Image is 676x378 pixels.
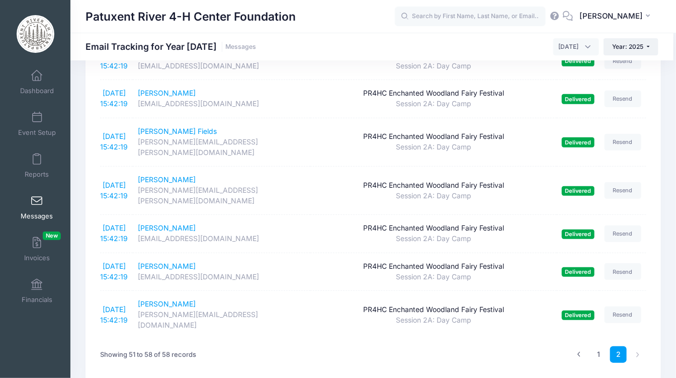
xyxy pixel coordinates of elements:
span: Reports [25,170,49,179]
a: [DATE] 15:42:19 [100,181,128,200]
span: Invoices [24,254,50,262]
div: Session 2A: Day Camp [315,99,552,109]
a: Resend [605,263,642,280]
a: Messages [225,43,256,51]
div: Session 2A: Day Camp [315,142,552,153]
span: [PERSON_NAME] [579,11,643,22]
a: Dashboard [13,64,61,100]
div: [PERSON_NAME][EMAIL_ADDRESS][PERSON_NAME][DOMAIN_NAME] [138,137,305,158]
div: Showing 51 to 58 of 58 records [100,343,196,366]
a: Messages [13,190,61,225]
div: PR4HC Enchanted Woodland Fairy Festival [315,261,552,272]
a: [DATE] 15:42:19 [100,262,128,281]
input: Search by First Name, Last Name, or Email... [395,7,546,27]
div: [PERSON_NAME][EMAIL_ADDRESS][DOMAIN_NAME] [138,310,305,331]
a: [PERSON_NAME] Fields[PERSON_NAME][EMAIL_ADDRESS][PERSON_NAME][DOMAIN_NAME] [138,126,305,158]
div: [EMAIL_ADDRESS][DOMAIN_NAME] [138,99,305,109]
span: Delivered [562,267,595,277]
h1: Patuxent River 4-H Center Foundation [86,5,296,28]
span: Delivered [562,311,595,320]
a: [PERSON_NAME][PERSON_NAME][EMAIL_ADDRESS][DOMAIN_NAME] [138,299,305,331]
span: Delivered [562,230,595,239]
div: PR4HC Enchanted Woodland Fairy Festival [315,131,552,142]
a: Resend [605,91,642,107]
div: [PERSON_NAME][EMAIL_ADDRESS][PERSON_NAME][DOMAIN_NAME] [138,185,305,206]
a: Reports [13,148,61,183]
div: PR4HC Enchanted Woodland Fairy Festival [315,88,552,99]
a: [PERSON_NAME][PERSON_NAME][EMAIL_ADDRESS][PERSON_NAME][DOMAIN_NAME] [138,175,305,206]
div: [PERSON_NAME] [138,261,305,272]
a: Resend [605,134,642,150]
div: PR4HC Enchanted Woodland Fairy Festival [315,223,552,234]
a: [DATE] 15:42:19 [100,305,128,324]
div: Session 2A: Day Camp [315,272,552,282]
span: Dashboard [20,87,54,95]
div: Session 2A: Day Camp [315,61,552,71]
span: New [43,232,61,240]
span: Messages [21,212,53,220]
a: [PERSON_NAME][EMAIL_ADDRESS][DOMAIN_NAME] [138,261,305,282]
div: [PERSON_NAME] [138,299,305,310]
div: [EMAIL_ADDRESS][DOMAIN_NAME] [138,61,305,71]
span: September 2025 [553,38,599,55]
a: 1 [590,346,607,363]
a: 2 [610,346,627,363]
a: [PERSON_NAME][EMAIL_ADDRESS][DOMAIN_NAME] [138,223,305,244]
a: [PERSON_NAME][EMAIL_ADDRESS][DOMAIN_NAME] [138,88,305,109]
div: PR4HC Enchanted Woodland Fairy Festival [315,305,552,315]
div: [PERSON_NAME] [138,88,305,99]
a: InvoicesNew [13,232,61,267]
a: [DATE] 15:42:19 [100,51,128,70]
div: Session 2A: Day Camp [315,315,552,326]
a: Resend [605,52,642,69]
span: Delivered [562,137,595,147]
div: Session 2A: Day Camp [315,234,552,244]
span: Year: 2025 [613,43,644,50]
div: [EMAIL_ADDRESS][DOMAIN_NAME] [138,272,305,282]
h1: Email Tracking for Year [DATE] [86,41,256,52]
a: [PERSON_NAME][EMAIL_ADDRESS][DOMAIN_NAME] [138,50,305,71]
span: Delivered [562,94,595,104]
span: Delivered [562,56,595,66]
a: [DATE] 15:42:19 [100,132,128,151]
span: September 2025 [559,42,579,51]
div: [PERSON_NAME] [138,175,305,185]
span: Financials [22,295,52,304]
a: [DATE] 15:42:19 [100,89,128,108]
a: Event Setup [13,106,61,141]
span: Delivered [562,186,595,196]
div: PR4HC Enchanted Woodland Fairy Festival [315,180,552,191]
button: [PERSON_NAME] [573,5,661,28]
div: [EMAIL_ADDRESS][DOMAIN_NAME] [138,234,305,244]
div: [PERSON_NAME] [138,223,305,234]
a: Financials [13,273,61,309]
div: Session 2A: Day Camp [315,191,552,201]
a: Resend [605,307,642,323]
a: Resend [605,225,642,242]
a: Resend [605,182,642,199]
img: Patuxent River 4-H Center Foundation [17,15,54,53]
div: [PERSON_NAME] Fields [138,126,305,137]
a: [DATE] 15:42:19 [100,223,128,243]
button: Year: 2025 [604,38,658,55]
span: Event Setup [18,128,56,137]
